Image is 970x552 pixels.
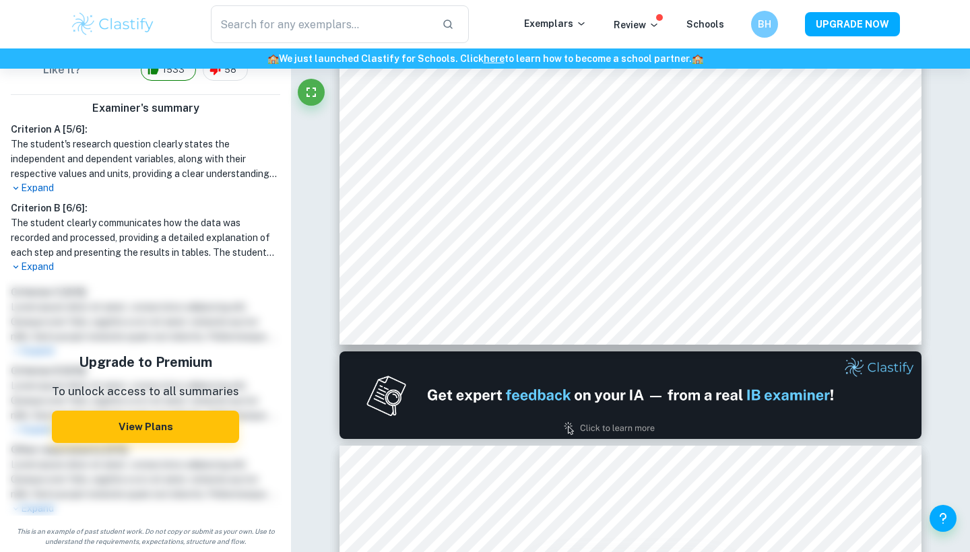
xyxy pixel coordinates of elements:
[298,79,325,106] button: Fullscreen
[211,5,431,43] input: Search for any exemplars...
[11,215,280,260] h1: The student clearly communicates how the data was recorded and processed, providing a detailed ex...
[43,62,81,78] h6: Like it?
[524,16,587,31] p: Exemplars
[805,12,900,36] button: UPGRADE NOW
[751,11,778,38] button: BH
[757,17,773,32] h6: BH
[11,122,280,137] h6: Criterion A [ 5 / 6 ]:
[155,63,192,77] span: 1533
[484,53,505,64] a: here
[52,411,239,443] button: View Plans
[52,383,239,401] p: To unlock access to all summaries
[339,351,922,439] img: Ad
[930,505,957,532] button: Help and Feedback
[5,100,286,116] h6: Examiner's summary
[5,526,286,547] span: This is an example of past student work. Do not copy or submit as your own. Use to understand the...
[70,11,156,38] img: Clastify logo
[3,51,967,66] h6: We just launched Clastify for Schools. Click to learn how to become a school partner.
[203,59,248,81] div: 58
[11,137,280,181] h1: The student's research question clearly states the independent and dependent variables, along wit...
[141,59,196,81] div: 1533
[11,260,280,274] p: Expand
[217,63,244,77] span: 58
[52,352,239,372] h5: Upgrade to Premium
[686,19,724,30] a: Schools
[614,18,659,32] p: Review
[692,53,703,64] span: 🏫
[267,53,279,64] span: 🏫
[11,181,280,195] p: Expand
[11,201,280,215] h6: Criterion B [ 6 / 6 ]:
